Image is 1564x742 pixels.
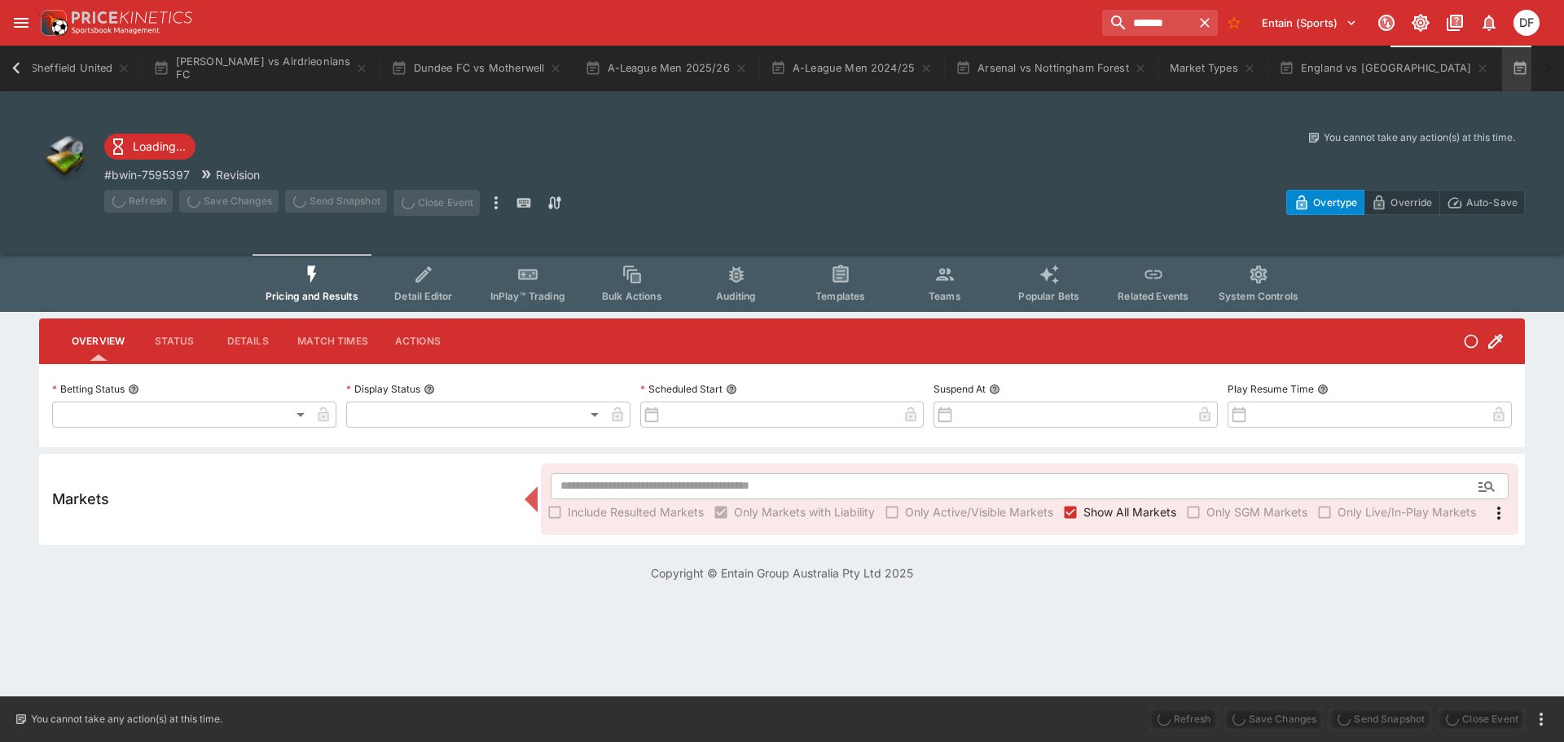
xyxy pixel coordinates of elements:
span: InPlay™ Trading [490,290,565,302]
button: Notifications [1474,8,1504,37]
span: Templates [815,290,865,302]
button: Display Status [424,384,435,395]
span: Show All Markets [1083,503,1176,520]
img: other.png [39,130,91,182]
button: Details [211,322,284,361]
span: Related Events [1118,290,1188,302]
div: David Foster [1513,10,1540,36]
span: Only Markets with Liability [734,503,875,520]
button: Override [1364,190,1439,215]
div: Start From [1286,190,1525,215]
p: Auto-Save [1466,194,1518,211]
p: Loading... [133,138,186,155]
span: Include Resulted Markets [568,503,704,520]
button: David Foster [1509,5,1544,41]
span: Pricing and Results [266,290,358,302]
span: Only SGM Markets [1206,503,1307,520]
img: Sportsbook Management [72,27,160,34]
span: Only Active/Visible Markets [905,503,1053,520]
input: search [1102,10,1192,36]
p: Copy To Clipboard [104,166,190,183]
p: You cannot take any action(s) at this time. [31,712,222,727]
button: Overview [59,322,138,361]
p: Betting Status [52,382,125,396]
button: more [1531,709,1551,729]
button: open drawer [7,8,36,37]
button: Select Tenant [1252,10,1367,36]
button: Overtype [1286,190,1364,215]
button: No Bookmarks [1221,10,1247,36]
p: Display Status [346,382,420,396]
svg: More [1489,503,1509,523]
button: Suspend At [989,384,1000,395]
span: Bulk Actions [602,290,662,302]
p: Revision [216,166,260,183]
button: Arsenal vs Nottingham Forest [946,46,1157,91]
button: Toggle light/dark mode [1406,8,1435,37]
button: more [486,190,506,216]
span: Teams [929,290,961,302]
p: Overtype [1313,194,1357,211]
button: A-League Men 2024/25 [761,46,942,91]
button: Documentation [1440,8,1470,37]
button: Market Types [1160,46,1266,91]
span: Detail Editor [394,290,452,302]
button: Play Resume Time [1317,384,1329,395]
button: Auto-Save [1439,190,1525,215]
button: Open [1472,472,1501,501]
span: System Controls [1219,290,1298,302]
h5: Markets [52,490,109,508]
span: Only Live/In-Play Markets [1338,503,1476,520]
p: Scheduled Start [640,382,723,396]
p: You cannot take any action(s) at this time. [1324,130,1515,145]
p: Override [1390,194,1432,211]
button: Actions [381,322,455,361]
img: PriceKinetics Logo [36,7,68,39]
button: [PERSON_NAME] vs Airdrieonians FC [143,46,378,91]
p: Play Resume Time [1228,382,1314,396]
img: PriceKinetics [72,11,192,24]
button: A-League Men 2025/26 [575,46,757,91]
span: Auditing [716,290,756,302]
button: England vs [GEOGRAPHIC_DATA] [1269,46,1500,91]
p: Suspend At [934,382,986,396]
button: Match Times [284,322,381,361]
button: Scheduled Start [726,384,737,395]
button: Betting Status [128,384,139,395]
div: Event type filters [253,254,1311,312]
button: Status [138,322,211,361]
button: Connected to PK [1372,8,1401,37]
button: Dundee FC vs Motherwell [381,46,572,91]
span: Popular Bets [1018,290,1079,302]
